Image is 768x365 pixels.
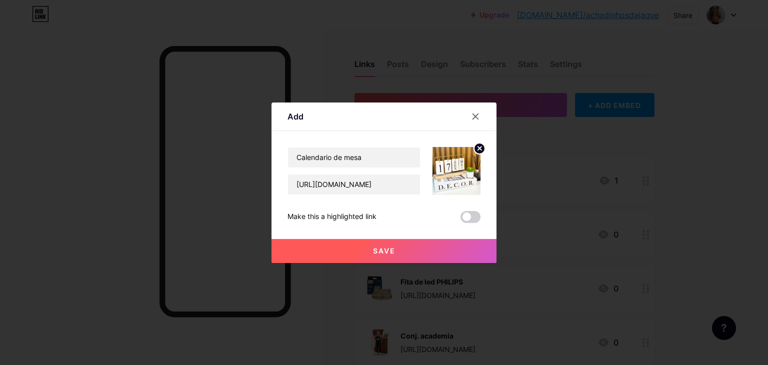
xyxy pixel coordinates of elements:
div: Add [287,110,303,122]
input: Title [288,147,420,167]
input: URL [288,174,420,194]
div: Make this a highlighted link [287,211,376,223]
button: Save [271,239,496,263]
img: link_thumbnail [432,147,480,195]
span: Save [373,246,395,255]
